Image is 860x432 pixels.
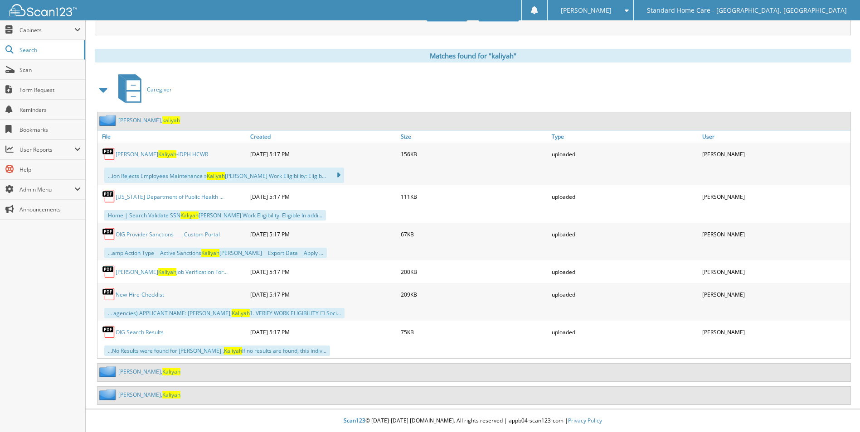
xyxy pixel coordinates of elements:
div: 156KB [398,145,549,163]
a: [PERSON_NAME]Kaliyah-IDPH HCWR [116,150,208,158]
div: [PERSON_NAME] [700,263,850,281]
span: Admin Menu [19,186,74,193]
span: Kaliyah [180,211,199,219]
a: OIG Search Results [116,328,164,336]
span: Kaliyah [162,391,180,398]
a: File [97,130,248,143]
a: OIG Provider Sanctions____ Custom Portal [116,230,220,238]
div: Home | Search Validate SSN [PERSON_NAME] Work Eligibility: Eligible In addi... [104,210,326,221]
span: Form Request [19,86,81,94]
div: [DATE] 5:17 PM [248,187,398,206]
span: Kaliyah [232,309,250,317]
img: folder2.png [99,115,118,126]
img: PDF.png [102,265,116,278]
div: 200KB [398,263,549,281]
span: [PERSON_NAME] [561,8,612,13]
div: © [DATE]-[DATE] [DOMAIN_NAME]. All rights reserved | appb04-scan123-com | [86,410,860,432]
a: [PERSON_NAME],kaliyah [118,116,180,124]
img: PDF.png [102,190,116,203]
span: Caregiver [147,86,172,93]
img: folder2.png [99,366,118,377]
span: Kaliyah [158,268,176,276]
div: Matches found for "kaliyah" [95,49,851,62]
span: Scan123 [344,417,365,424]
div: uploaded [549,285,700,303]
span: Bookmarks [19,126,81,134]
div: [DATE] 5:17 PM [248,225,398,243]
img: scan123-logo-white.svg [9,4,77,16]
div: 67KB [398,225,549,243]
div: ...No Results were found for [PERSON_NAME] , If no results are found, this indiv... [104,346,330,356]
span: Kaliyah [201,249,219,257]
span: Search [19,46,79,54]
img: PDF.png [102,325,116,339]
div: uploaded [549,225,700,243]
a: New-Hire-Checklist [116,291,164,298]
span: Help [19,166,81,173]
span: Kaliyah [162,368,180,375]
img: PDF.png [102,227,116,241]
img: PDF.png [102,288,116,301]
div: [DATE] 5:17 PM [248,263,398,281]
a: [PERSON_NAME],Kaliyah [118,391,180,398]
div: uploaded [549,145,700,163]
span: Kaliyah [224,347,242,355]
span: Kaliyah [158,150,176,158]
div: [PERSON_NAME] [700,225,850,243]
a: Created [248,130,398,143]
img: folder2.png [99,389,118,400]
div: [DATE] 5:17 PM [248,285,398,303]
div: [DATE] 5:17 PM [248,145,398,163]
span: Kaliyah [207,172,225,180]
a: User [700,130,850,143]
div: uploaded [549,323,700,341]
span: Standard Home Care - [GEOGRAPHIC_DATA], [GEOGRAPHIC_DATA] [647,8,847,13]
div: [PERSON_NAME] [700,187,850,206]
div: [PERSON_NAME] [700,285,850,303]
a: Privacy Policy [568,417,602,424]
span: User Reports [19,146,74,154]
div: uploaded [549,187,700,206]
div: [PERSON_NAME] [700,145,850,163]
div: ...ion Rejects Employees Maintenance » [PERSON_NAME] Work Eligibility: Eligib... [104,168,344,183]
a: [PERSON_NAME],Kaliyah [118,368,180,375]
span: Scan [19,66,81,74]
span: Reminders [19,106,81,114]
a: [PERSON_NAME]KaliyahJob Verification For... [116,268,228,276]
img: PDF.png [102,147,116,161]
span: Cabinets [19,26,74,34]
a: [US_STATE] Department of Public Health ... [116,193,224,201]
div: [PERSON_NAME] [700,323,850,341]
div: ...amp Action Type  Active Sanctions [PERSON_NAME]  Export Data  Apply ... [104,248,327,258]
div: 75KB [398,323,549,341]
a: Size [398,130,549,143]
span: kaliyah [162,116,180,124]
a: Type [549,130,700,143]
div: ... agencies) APPLICANT NAME: [PERSON_NAME], 1. VERIFY WORK ELIGIBILITY ☐ Soci... [104,308,345,318]
div: 209KB [398,285,549,303]
div: uploaded [549,263,700,281]
div: 111KB [398,187,549,206]
span: Announcements [19,206,81,213]
a: Caregiver [113,72,172,107]
div: [DATE] 5:17 PM [248,323,398,341]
